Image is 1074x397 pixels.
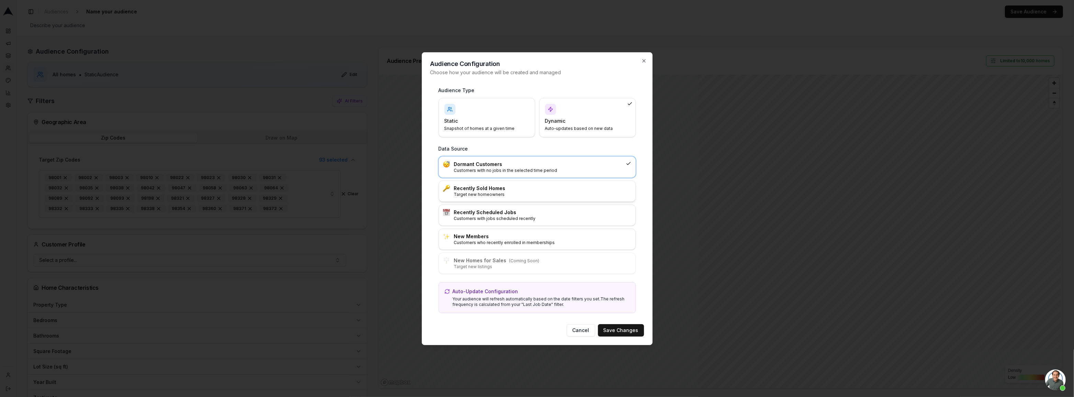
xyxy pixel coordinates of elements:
[453,296,630,307] p: Your audience will refresh automatically based on the date filters you set. The refresh frequency...
[439,87,636,94] h3: Audience Type
[454,185,631,192] h3: Recently Sold Homes
[453,288,518,295] p: Auto-Update Configuration
[439,205,636,226] div: :calendar:Recently Scheduled JobsCustomers with jobs scheduled recently
[598,324,644,337] button: Save Changes
[454,264,631,269] p: Target new listings
[439,98,535,137] div: StaticSnapshot of homes at a given time
[443,209,450,216] img: :calendar:
[454,240,631,245] p: Customers who recently enrolled in memberships
[439,180,636,202] div: :key:Recently Sold HomesTarget new homeowners
[439,145,636,152] h3: Data Source
[454,209,631,216] h3: Recently Scheduled Jobs
[443,161,450,168] img: :sleeping:
[439,229,636,250] div: ✨New MembersCustomers who recently enrolled in memberships
[567,324,595,337] button: Cancel
[444,118,521,124] h4: Static
[454,257,631,264] h3: New Homes for Sales
[509,258,540,263] span: (Coming Soon)
[430,69,644,76] p: Choose how your audience will be created and managed
[454,168,623,173] p: Customers with no jobs in the selected time period
[454,161,623,168] h3: Dormant Customers
[545,118,622,124] h4: Dynamic
[545,126,622,131] p: Auto-updates based on new data
[539,98,636,137] div: DynamicAuto-updates based on new data
[430,61,644,67] h2: Audience Configuration
[443,257,450,264] img: :placard:
[443,185,450,192] img: :key:
[439,156,636,178] div: :sleeping:Dormant CustomersCustomers with no jobs in the selected time period
[444,126,521,131] p: Snapshot of homes at a given time
[454,192,631,197] p: Target new homeowners
[443,233,450,240] img: ✨
[454,233,631,240] h3: New Members
[439,253,636,274] div: :placard:New Homes for Sales(Coming Soon)Target new listings
[454,216,631,221] p: Customers with jobs scheduled recently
